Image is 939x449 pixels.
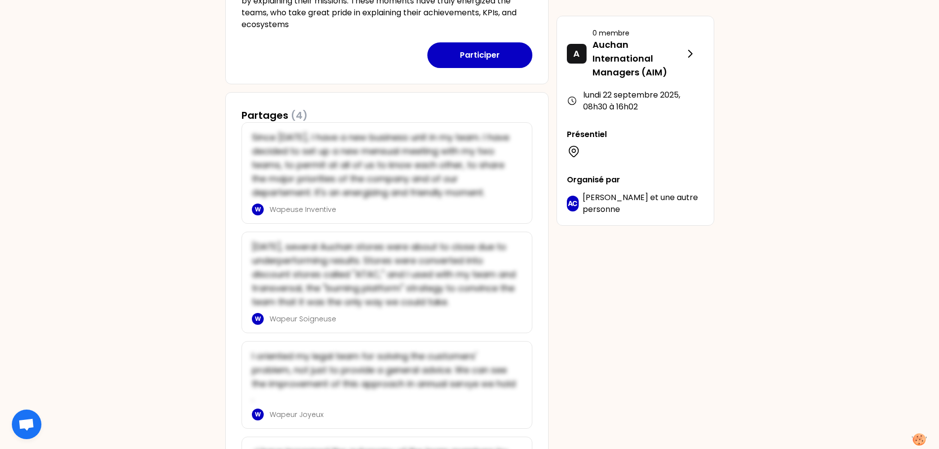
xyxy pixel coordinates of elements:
button: Participer [427,42,532,68]
p: Wapeur Soigneuse [270,314,516,324]
p: AC [568,199,577,208]
p: [DATE], several Auchan stores were about to close due to underperforming results. Stores were con... [252,240,516,309]
p: et [583,192,703,215]
p: Since [DATE], I have a new business unit in my team. I have decided to set up a new mensual meeti... [252,131,516,200]
p: Wapeur Joyeux [270,410,516,419]
p: W [255,206,261,213]
p: I oriented my legal team for solving the customers' problem, not just to provide a general advice... [252,349,516,405]
span: une autre personne [583,192,698,215]
h3: Partages [242,108,308,122]
p: Auchan International Managers (AIM) [592,38,684,79]
span: (4) [291,108,308,122]
div: lundi 22 septembre 2025 , 08h30 à 16h02 [567,89,704,113]
p: Présentiel [567,129,704,140]
p: 0 membre [592,28,684,38]
p: W [255,411,261,418]
p: A [573,47,580,61]
div: Ouvrir le chat [12,410,41,439]
p: Wapeuse Inventive [270,205,516,214]
p: Organisé par [567,174,704,186]
p: W [255,315,261,323]
span: [PERSON_NAME] [583,192,648,203]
